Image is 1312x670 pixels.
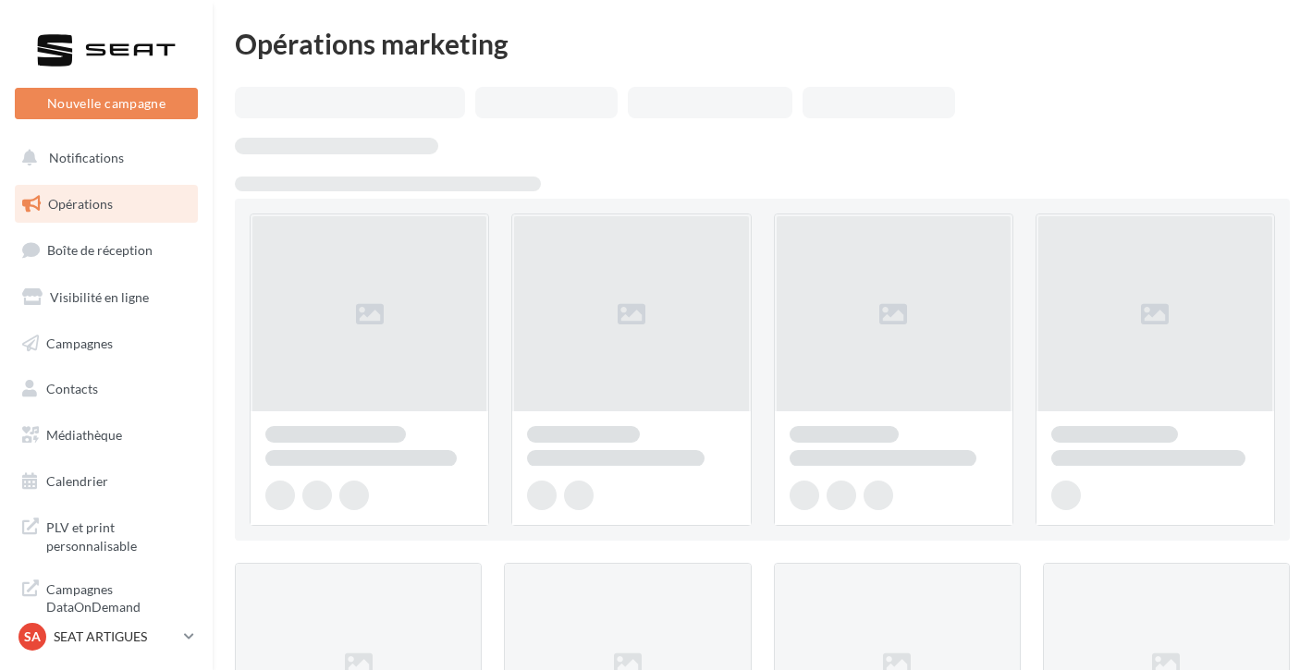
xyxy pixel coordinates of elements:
[15,619,198,654] a: SA SEAT ARTIGUES
[11,507,202,562] a: PLV et print personnalisable
[24,627,41,646] span: SA
[11,569,202,624] a: Campagnes DataOnDemand
[11,230,202,270] a: Boîte de réception
[46,381,98,396] span: Contacts
[46,335,113,350] span: Campagnes
[15,88,198,119] button: Nouvelle campagne
[11,416,202,455] a: Médiathèque
[11,370,202,408] a: Contacts
[46,427,122,443] span: Médiathèque
[11,139,194,177] button: Notifications
[49,150,124,165] span: Notifications
[46,577,190,616] span: Campagnes DataOnDemand
[235,30,1290,57] div: Opérations marketing
[11,324,202,363] a: Campagnes
[11,185,202,224] a: Opérations
[11,462,202,501] a: Calendrier
[11,278,202,317] a: Visibilité en ligne
[46,515,190,554] span: PLV et print personnalisable
[47,242,153,258] span: Boîte de réception
[50,289,149,305] span: Visibilité en ligne
[48,196,113,212] span: Opérations
[54,627,177,646] p: SEAT ARTIGUES
[46,473,108,489] span: Calendrier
